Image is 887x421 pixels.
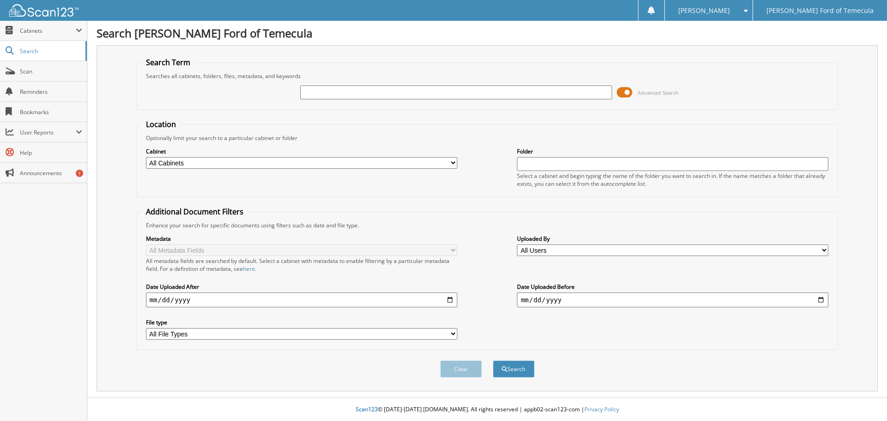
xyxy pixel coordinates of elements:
span: Advanced Search [638,89,679,96]
label: Date Uploaded Before [517,283,828,291]
div: All metadata fields are searched by default. Select a cabinet with metadata to enable filtering b... [146,257,457,273]
legend: Search Term [141,57,195,67]
span: Scan123 [356,405,378,413]
div: Optionally limit your search to a particular cabinet or folder [141,134,833,142]
label: Metadata [146,235,457,243]
span: [PERSON_NAME] [678,8,730,13]
span: Search [20,47,81,55]
label: Cabinet [146,147,457,155]
img: scan123-logo-white.svg [9,4,79,17]
label: Folder [517,147,828,155]
input: start [146,293,457,307]
a: here [243,265,255,273]
span: Cabinets [20,27,76,35]
input: end [517,293,828,307]
a: Privacy Policy [584,405,619,413]
div: Select a cabinet and begin typing the name of the folder you want to search in. If the name match... [517,172,828,188]
span: Help [20,149,82,157]
label: Date Uploaded After [146,283,457,291]
label: Uploaded By [517,235,828,243]
legend: Location [141,119,181,129]
span: Bookmarks [20,108,82,116]
h1: Search [PERSON_NAME] Ford of Temecula [97,25,878,41]
div: Enhance your search for specific documents using filters such as date and file type. [141,221,833,229]
div: © [DATE]-[DATE] [DOMAIN_NAME]. All rights reserved | appb02-scan123-com | [87,398,887,421]
label: File type [146,318,457,326]
div: Searches all cabinets, folders, files, metadata, and keywords [141,72,833,80]
button: Clear [440,360,482,378]
span: Announcements [20,169,82,177]
span: Scan [20,67,82,75]
span: Reminders [20,88,82,96]
legend: Additional Document Filters [141,207,248,217]
span: User Reports [20,128,76,136]
span: [PERSON_NAME] Ford of Temecula [766,8,874,13]
button: Search [493,360,535,378]
div: 1 [76,170,83,177]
